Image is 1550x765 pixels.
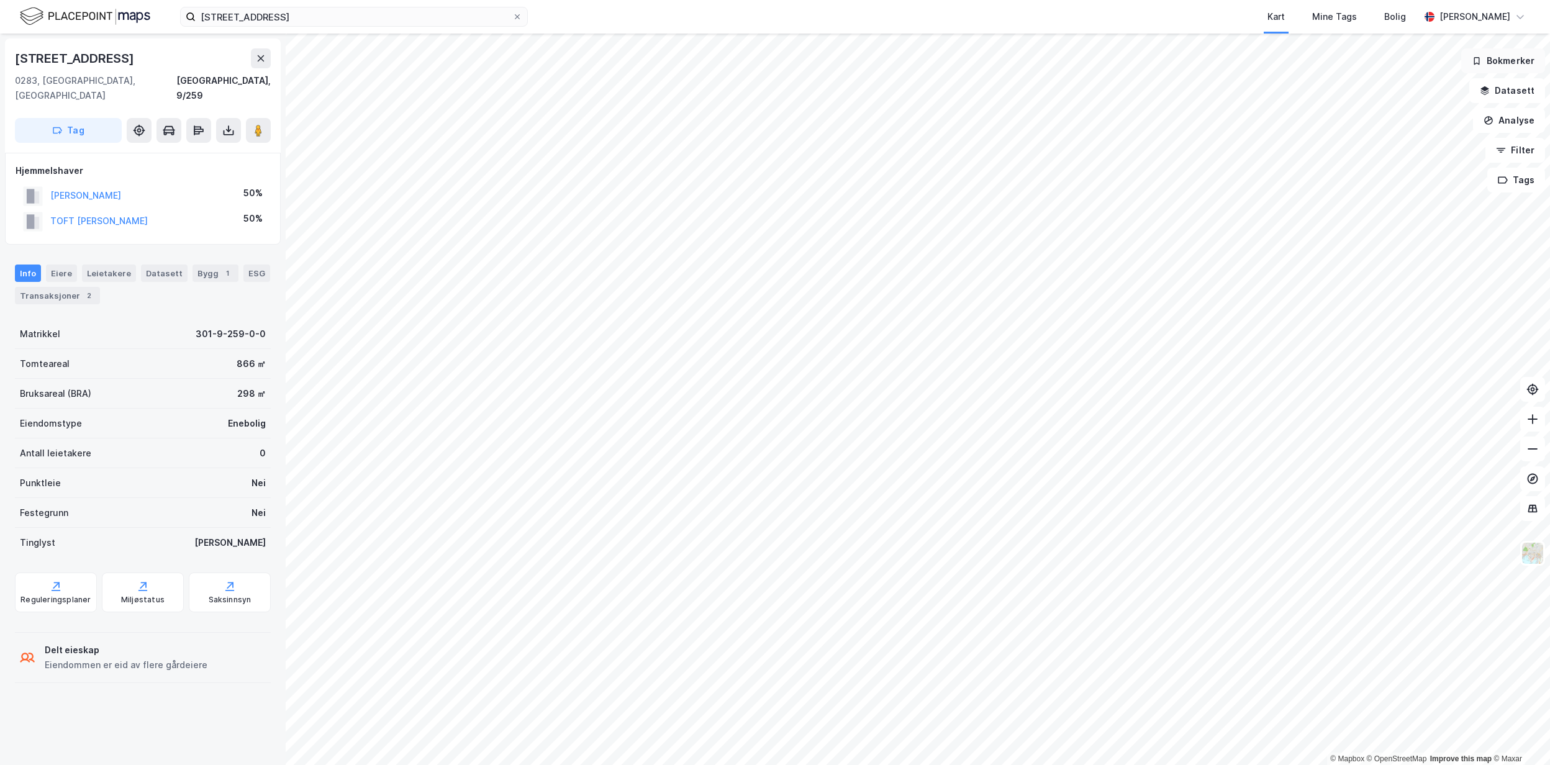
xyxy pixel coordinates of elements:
[1488,705,1550,765] div: Kontrollprogram for chat
[237,386,266,401] div: 298 ㎡
[20,595,91,605] div: Reguleringsplaner
[20,446,91,461] div: Antall leietakere
[237,356,266,371] div: 866 ㎡
[15,287,100,304] div: Transaksjoner
[260,446,266,461] div: 0
[1469,78,1545,103] button: Datasett
[20,327,60,342] div: Matrikkel
[194,535,266,550] div: [PERSON_NAME]
[16,163,270,178] div: Hjemmelshaver
[243,186,263,201] div: 50%
[15,118,122,143] button: Tag
[45,658,207,672] div: Eiendommen er eid av flere gårdeiere
[1430,754,1492,763] a: Improve this map
[196,327,266,342] div: 301-9-259-0-0
[20,6,150,27] img: logo.f888ab2527a4732fd821a326f86c7f29.svg
[1485,138,1545,163] button: Filter
[196,7,512,26] input: Søk på adresse, matrikkel, gårdeiere, leietakere eller personer
[252,505,266,520] div: Nei
[1439,9,1510,24] div: [PERSON_NAME]
[1488,705,1550,765] iframe: Chat Widget
[193,265,238,282] div: Bygg
[1330,754,1364,763] a: Mapbox
[221,267,233,279] div: 1
[1461,48,1545,73] button: Bokmerker
[1487,168,1545,192] button: Tags
[20,505,68,520] div: Festegrunn
[1521,541,1544,565] img: Z
[1473,108,1545,133] button: Analyse
[176,73,271,103] div: [GEOGRAPHIC_DATA], 9/259
[243,211,263,226] div: 50%
[83,289,95,302] div: 2
[121,595,165,605] div: Miljøstatus
[15,73,176,103] div: 0283, [GEOGRAPHIC_DATA], [GEOGRAPHIC_DATA]
[15,48,137,68] div: [STREET_ADDRESS]
[15,265,41,282] div: Info
[46,265,77,282] div: Eiere
[20,386,91,401] div: Bruksareal (BRA)
[228,416,266,431] div: Enebolig
[20,356,70,371] div: Tomteareal
[45,643,207,658] div: Delt eieskap
[209,595,252,605] div: Saksinnsyn
[1267,9,1285,24] div: Kart
[82,265,136,282] div: Leietakere
[1384,9,1406,24] div: Bolig
[243,265,270,282] div: ESG
[1367,754,1427,763] a: OpenStreetMap
[20,535,55,550] div: Tinglyst
[20,416,82,431] div: Eiendomstype
[252,476,266,491] div: Nei
[1312,9,1357,24] div: Mine Tags
[20,476,61,491] div: Punktleie
[141,265,188,282] div: Datasett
